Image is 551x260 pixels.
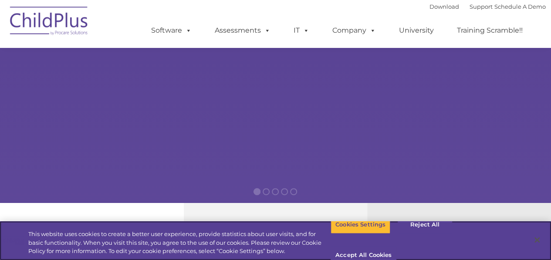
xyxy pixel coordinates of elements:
[429,3,546,10] font: |
[527,230,547,250] button: Close
[6,0,93,44] img: ChildPlus by Procare Solutions
[398,216,452,234] button: Reject All
[470,3,493,10] a: Support
[390,22,443,39] a: University
[285,22,318,39] a: IT
[142,22,200,39] a: Software
[331,216,390,234] button: Cookies Settings
[28,230,331,256] div: This website uses cookies to create a better user experience, provide statistics about user visit...
[429,3,459,10] a: Download
[448,22,531,39] a: Training Scramble!!
[206,22,279,39] a: Assessments
[494,3,546,10] a: Schedule A Demo
[324,22,385,39] a: Company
